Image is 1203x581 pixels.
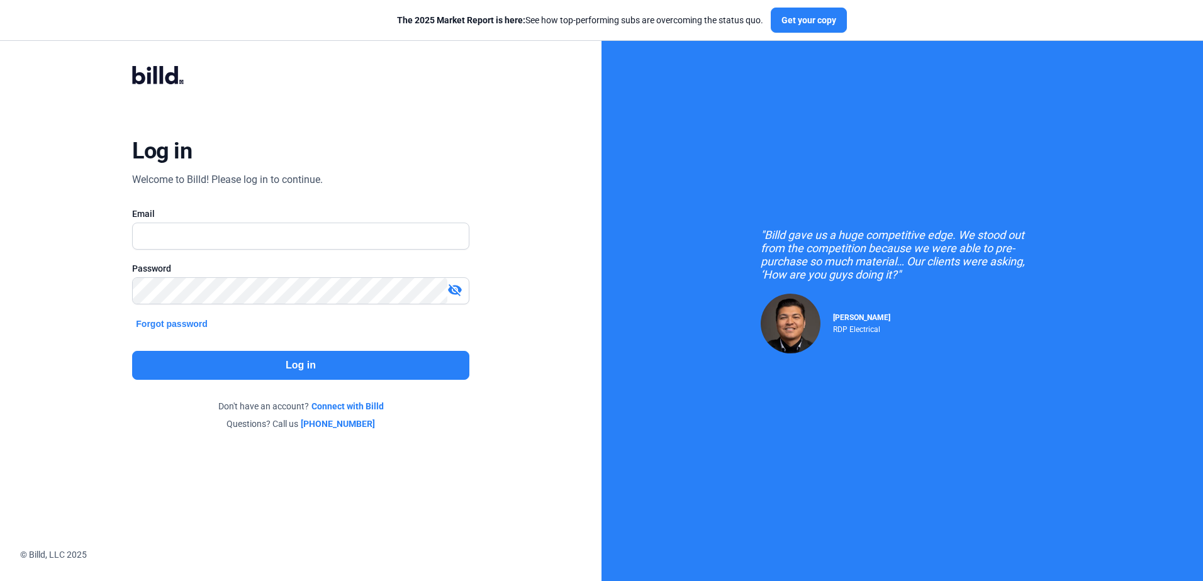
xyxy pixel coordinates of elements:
a: Connect with Billd [311,400,384,412]
a: [PHONE_NUMBER] [301,418,375,430]
img: Raul Pacheco [761,294,820,353]
div: RDP Electrical [833,322,890,334]
div: Don't have an account? [132,400,469,412]
span: The 2025 Market Report is here: [397,15,525,25]
div: See how top-performing subs are overcoming the status quo. [397,14,763,26]
div: Password [132,262,469,275]
div: Questions? Call us [132,418,469,430]
button: Get your copy [771,8,847,33]
div: Welcome to Billd! Please log in to continue. [132,172,323,187]
div: Email [132,207,469,220]
mat-icon: visibility_off [447,282,462,297]
div: "Billd gave us a huge competitive edge. We stood out from the competition because we were able to... [761,228,1044,281]
div: Log in [132,137,192,165]
span: [PERSON_NAME] [833,313,890,322]
button: Forgot password [132,317,211,331]
button: Log in [132,351,469,380]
